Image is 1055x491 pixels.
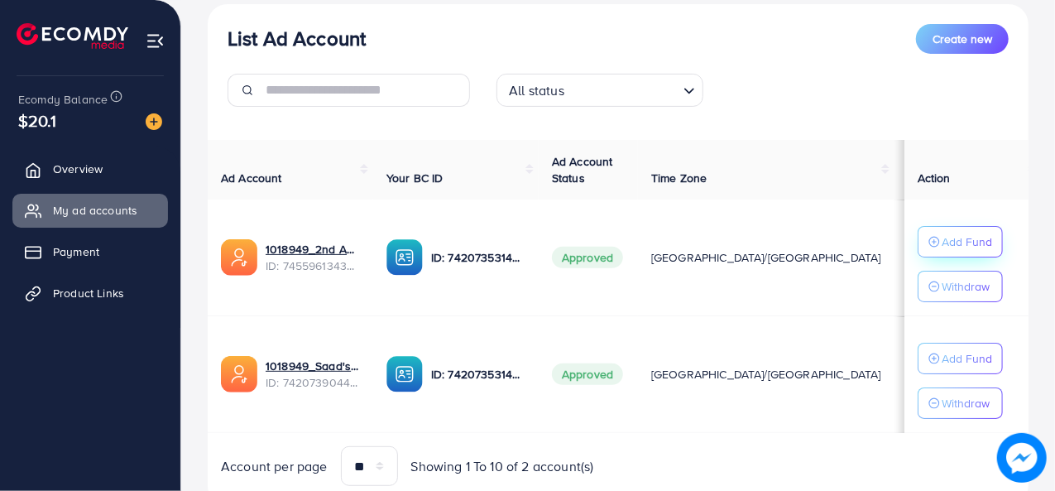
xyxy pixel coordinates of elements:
div: Search for option [496,74,703,107]
span: Showing 1 To 10 of 2 account(s) [411,457,594,476]
span: Create new [933,31,992,47]
span: Approved [552,247,623,268]
a: My ad accounts [12,194,168,227]
span: ID: 7420739044696571920 [266,374,360,391]
span: Account per page [221,457,328,476]
img: image [146,113,162,130]
img: menu [146,31,165,51]
button: Add Fund [918,343,1003,374]
span: [GEOGRAPHIC_DATA]/[GEOGRAPHIC_DATA] [651,249,881,266]
span: Time Zone [651,170,707,186]
a: Payment [12,235,168,268]
span: Product Links [53,285,124,301]
span: $20.1 [18,108,56,132]
span: Approved [552,363,623,385]
span: All status [506,79,568,103]
p: Withdraw [942,393,990,413]
button: Add Fund [918,226,1003,258]
span: My ad accounts [53,202,137,219]
span: Your BC ID [386,170,444,186]
span: [GEOGRAPHIC_DATA]/[GEOGRAPHIC_DATA] [651,366,881,383]
span: Ad Account [221,170,282,186]
img: ic-ba-acc.ded83a64.svg [386,239,423,276]
h3: List Ad Account [228,26,366,51]
img: logo [17,23,128,49]
img: image [997,433,1047,483]
img: ic-ads-acc.e4c84228.svg [221,239,257,276]
p: Add Fund [942,349,992,368]
a: 1018949_2nd Ad Account_1735976294604 [266,241,360,258]
img: ic-ads-acc.e4c84228.svg [221,356,257,392]
span: Payment [53,243,99,260]
div: <span class='underline'>1018949_2nd Ad Account_1735976294604</span></br>7455961343292669969 [266,241,360,275]
a: Product Links [12,277,168,310]
p: ID: 7420735314844663825 [431,248,525,267]
button: Withdraw [918,271,1003,302]
span: Ad Account Status [552,153,613,186]
p: ID: 7420735314844663825 [431,364,525,384]
span: Ecomdy Balance [18,91,108,108]
a: Overview [12,152,168,185]
button: Create new [916,24,1009,54]
span: ID: 7455961343292669969 [266,258,360,274]
div: <span class='underline'>1018949_Saad's Ad_account_1727775458643</span></br>7420739044696571920 [266,358,360,392]
span: Overview [53,161,103,177]
p: Withdraw [942,277,990,296]
input: Search for option [569,75,677,103]
span: Action [918,170,951,186]
p: Add Fund [942,232,992,252]
a: 1018949_Saad's Ad_account_1727775458643 [266,358,360,374]
button: Withdraw [918,388,1003,419]
img: ic-ba-acc.ded83a64.svg [386,356,423,392]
